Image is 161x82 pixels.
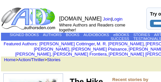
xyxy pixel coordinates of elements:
font: i [128,48,128,51]
a: [PERSON_NAME] Cottringer [39,41,95,46]
a: BOOKS [66,33,79,37]
a: Login [112,17,122,21]
a: Stories [47,57,60,62]
font: | [103,17,125,21]
a: [PERSON_NAME] Frontiera [53,52,107,57]
a: AUDIOBOOKS [83,33,109,37]
img: logo_ad.gif [1,7,57,30]
font: i [52,53,52,56]
a: Action/Thriller [18,57,44,62]
font: i [108,53,109,56]
a: Featured Authors [4,41,37,46]
a: Join [103,17,111,21]
a: [PERSON_NAME] Plaisance [71,47,127,52]
a: eBOOKS [114,33,129,37]
font: : [4,41,38,46]
font: > > [2,57,60,62]
font: i [70,48,71,51]
font: i [96,42,97,46]
font: i [145,42,145,46]
a: AUTHORS [43,33,61,37]
a: Home [4,57,16,62]
a: STORIES [133,33,150,37]
font: [DOMAIN_NAME] [59,16,102,21]
a: SUCCESS [111,37,129,41]
font: Where Authors and Readers come together! [59,22,125,32]
a: M. R. [PERSON_NAME] [97,41,144,46]
a: SIGNED BOOKS [10,33,39,37]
